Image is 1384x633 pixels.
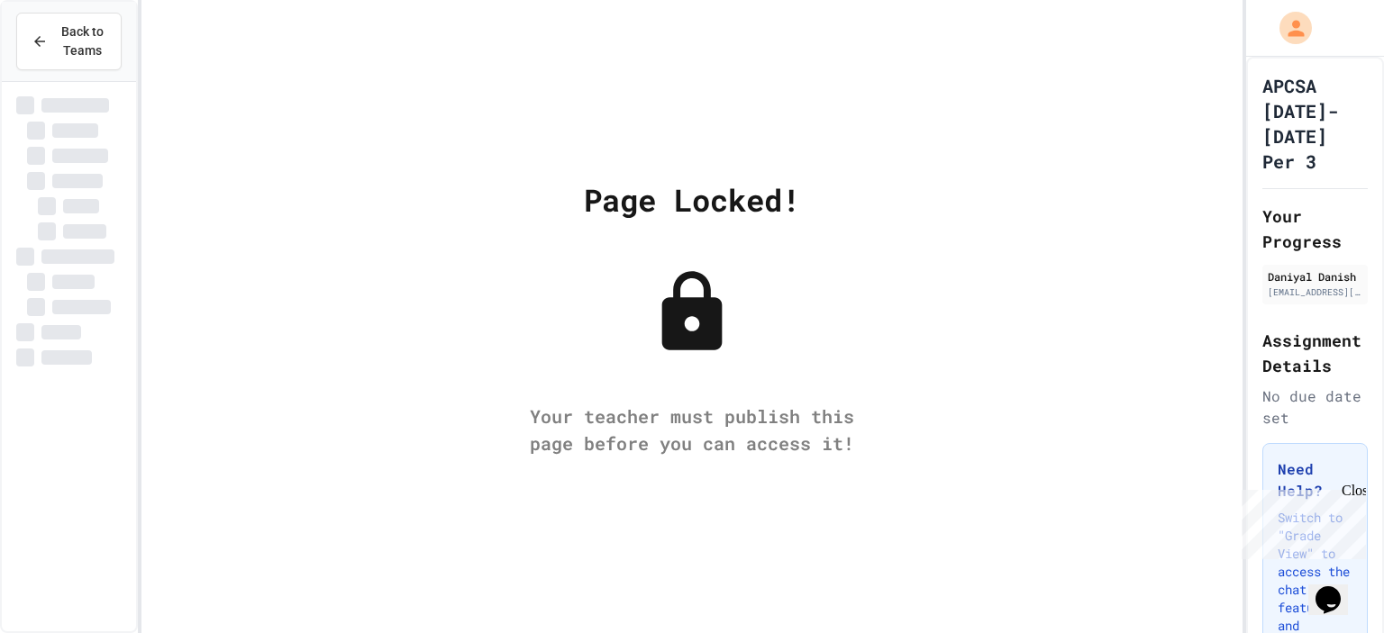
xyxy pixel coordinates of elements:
div: Chat with us now!Close [7,7,124,114]
div: [EMAIL_ADDRESS][DOMAIN_NAME] [1268,285,1362,299]
h2: Your Progress [1262,203,1368,254]
span: Back to Teams [59,23,106,60]
button: Back to Teams [16,13,122,70]
h3: Need Help? [1278,458,1352,502]
div: Your teacher must publish this page before you can access it! [512,402,872,457]
h1: APCSA [DATE]-[DATE] Per 3 [1262,73,1368,174]
div: No due date set [1262,385,1368,429]
iframe: chat widget [1234,483,1366,559]
iframe: chat widget [1308,561,1366,615]
h2: Assignment Details [1262,328,1368,378]
div: Daniyal Danish [1268,268,1362,285]
div: Page Locked! [584,176,800,222]
div: My Account [1261,7,1316,49]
